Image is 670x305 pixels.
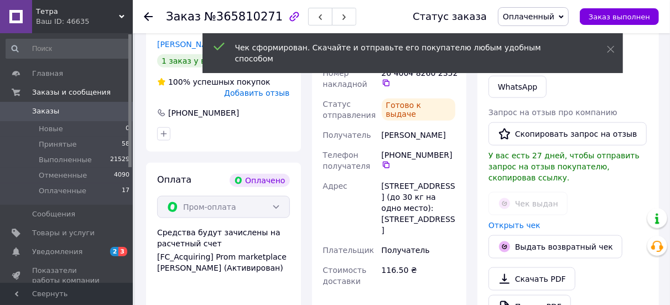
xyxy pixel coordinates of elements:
[380,240,458,260] div: Получатель
[503,12,554,21] span: Оплаченный
[224,89,289,97] span: Добавить отзыв
[323,151,371,170] span: Телефон получателя
[323,266,367,286] span: Стоимость доставки
[166,10,201,23] span: Заказ
[6,39,131,59] input: Поиск
[114,170,129,180] span: 4090
[489,108,617,117] span: Запрос на отзыв про компанию
[32,87,111,97] span: Заказы и сообщения
[157,40,221,49] a: [PERSON_NAME]
[204,10,283,23] span: №365810271
[323,100,376,120] span: Статус отправления
[157,227,290,273] div: Средства будут зачислены на расчетный счет
[589,13,650,21] span: Заказ выполнен
[39,186,86,196] span: Оплаченные
[110,247,119,256] span: 2
[157,76,271,87] div: успешных покупок
[380,260,458,291] div: 116.50 ₴
[39,124,63,134] span: Новые
[157,174,191,185] span: Оплата
[323,69,367,89] span: Номер накладной
[144,11,153,22] div: Вернуться назад
[32,266,102,286] span: Показатели работы компании
[380,176,458,240] div: [STREET_ADDRESS] (до 30 кг на одно место): [STREET_ADDRESS]
[580,8,659,25] button: Заказ выполнен
[39,170,87,180] span: Отмененные
[32,106,59,116] span: Заказы
[323,131,371,139] span: Получатель
[489,76,547,98] a: WhatsApp
[167,107,240,118] div: [PHONE_NUMBER]
[489,221,541,230] a: Открыть чек
[235,42,579,64] div: Чек сформирован. Скачайте и отправьте его покупателю любым удобным способом
[122,186,129,196] span: 17
[168,77,190,86] span: 100%
[157,54,264,68] div: 1 заказ у вас на 1 299 ₴
[489,267,575,291] a: Скачать PDF
[157,251,290,273] div: [FC_Acquiring] Prom marketplace [PERSON_NAME] (Активирован)
[36,17,133,27] div: Ваш ID: 46635
[489,235,622,259] button: Выдать возвратный чек
[323,246,375,255] span: Плательщик
[382,68,455,87] div: 20 4004 8260 2352
[126,124,129,134] span: 0
[122,139,129,149] span: 58
[110,155,129,165] span: 21529
[118,247,127,256] span: 3
[32,247,82,257] span: Уведомления
[39,139,77,149] span: Принятые
[39,155,92,165] span: Выполненные
[32,69,63,79] span: Главная
[380,125,458,145] div: [PERSON_NAME]
[32,209,75,219] span: Сообщения
[489,151,640,182] span: У вас есть 27 дней, чтобы отправить запрос на отзыв покупателю, скопировав ссылку.
[382,149,455,169] div: [PHONE_NUMBER]
[36,7,119,17] span: Тетра
[489,122,647,146] button: Скопировать запрос на отзыв
[230,174,289,187] div: Оплачено
[382,99,455,121] div: Готово к выдаче
[32,228,95,238] span: Товары и услуги
[323,182,347,190] span: Адрес
[413,11,487,22] div: Статус заказа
